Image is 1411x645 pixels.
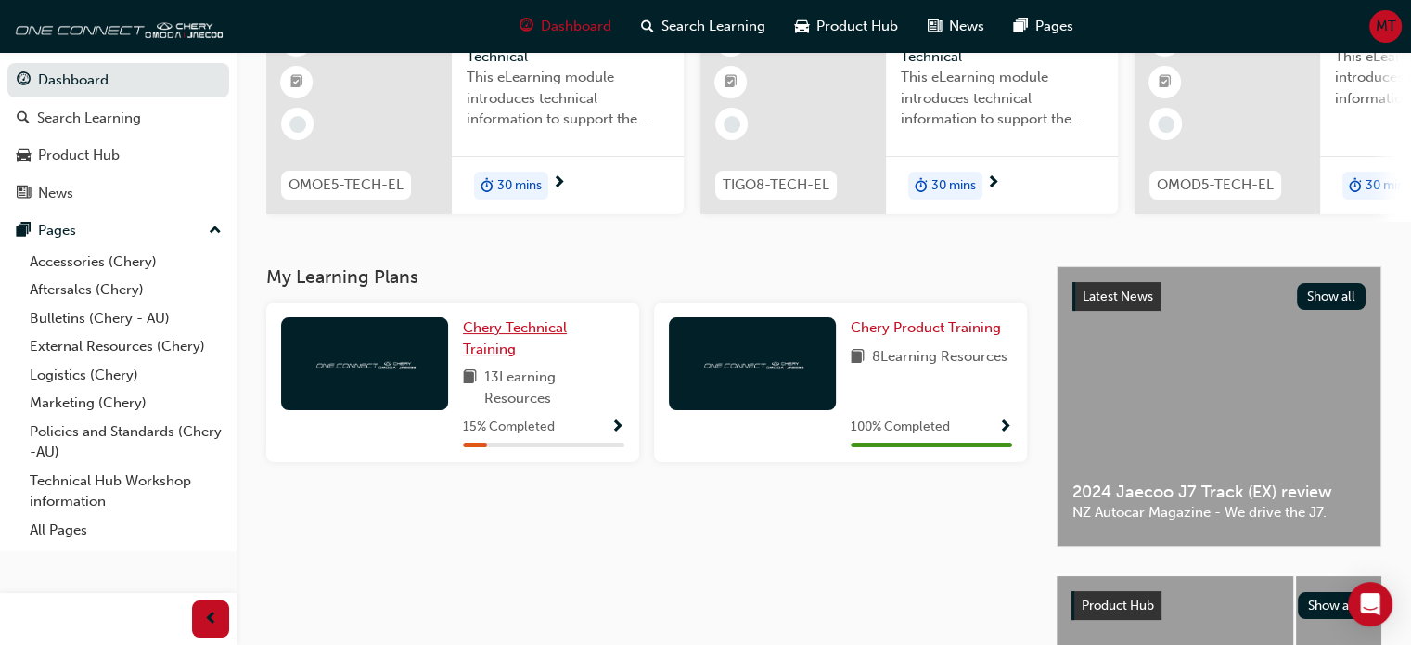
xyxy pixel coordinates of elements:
[1159,71,1172,95] span: booktick-icon
[701,355,803,372] img: oneconnect
[1072,502,1366,523] span: NZ Autocar Magazine - We drive the J7.
[290,71,303,95] span: booktick-icon
[725,71,738,95] span: booktick-icon
[610,416,624,439] button: Show Progress
[7,213,229,248] button: Pages
[986,175,1000,192] span: next-icon
[22,276,229,304] a: Aftersales (Chery)
[851,317,1008,339] a: Chery Product Training
[723,174,829,196] span: TIGO8-TECH-EL
[1369,10,1402,43] button: MT
[1057,266,1381,547] a: Latest NewsShow all2024 Jaecoo J7 Track (EX) reviewNZ Autocar Magazine - We drive the J7.
[998,419,1012,436] span: Show Progress
[661,16,765,37] span: Search Learning
[1014,15,1028,38] span: pages-icon
[17,110,30,127] span: search-icon
[17,186,31,202] span: news-icon
[901,67,1103,130] span: This eLearning module introduces technical information to support the entry level knowledge requi...
[1297,283,1366,310] button: Show all
[484,367,624,408] span: 13 Learning Resources
[851,319,1001,336] span: Chery Product Training
[1158,116,1174,133] span: learningRecordVerb_NONE-icon
[17,72,31,89] span: guage-icon
[22,389,229,418] a: Marketing (Chery)
[17,148,31,164] span: car-icon
[1083,289,1153,304] span: Latest News
[289,174,404,196] span: OMOE5-TECH-EL
[209,219,222,243] span: up-icon
[289,116,306,133] span: learningRecordVerb_NONE-icon
[928,15,942,38] span: news-icon
[626,7,780,45] a: search-iconSearch Learning
[610,419,624,436] span: Show Progress
[872,346,1007,369] span: 8 Learning Resources
[22,467,229,516] a: Technical Hub Workshop information
[463,317,624,359] a: Chery Technical Training
[913,7,999,45] a: news-iconNews
[7,138,229,173] a: Product Hub
[37,108,141,129] div: Search Learning
[22,248,229,277] a: Accessories (Chery)
[931,175,976,197] span: 30 mins
[22,361,229,390] a: Logistics (Chery)
[1348,582,1392,626] div: Open Intercom Messenger
[641,15,654,38] span: search-icon
[22,418,229,467] a: Policies and Standards (Chery -AU)
[998,416,1012,439] button: Show Progress
[38,145,120,166] div: Product Hub
[266,266,1027,288] h3: My Learning Plans
[481,174,494,198] span: duration-icon
[780,7,913,45] a: car-iconProduct Hub
[700,10,1118,214] a: TIGO8-TECH-ELTIGGO 8 PRO MAX - TechnicalThis eLearning module introduces technical information to...
[1349,174,1362,198] span: duration-icon
[467,67,669,130] span: This eLearning module introduces technical information to support the entry-level knowledge requi...
[204,608,218,631] span: prev-icon
[1157,174,1274,196] span: OMOD5-TECH-EL
[1071,591,1366,621] a: Product HubShow all
[463,319,567,357] span: Chery Technical Training
[1082,598,1154,613] span: Product Hub
[7,101,229,135] a: Search Learning
[22,304,229,333] a: Bulletins (Chery - AU)
[851,417,950,438] span: 100 % Completed
[7,59,229,213] button: DashboardSearch LearningProduct HubNews
[1072,282,1366,312] a: Latest NewsShow all
[1366,175,1410,197] span: 30 mins
[1035,16,1073,37] span: Pages
[552,175,566,192] span: next-icon
[541,16,611,37] span: Dashboard
[463,417,555,438] span: 15 % Completed
[724,116,740,133] span: learningRecordVerb_NONE-icon
[38,183,73,204] div: News
[38,220,76,241] div: Pages
[795,15,809,38] span: car-icon
[816,16,898,37] span: Product Hub
[22,516,229,545] a: All Pages
[7,176,229,211] a: News
[17,223,31,239] span: pages-icon
[505,7,626,45] a: guage-iconDashboard
[9,7,223,45] img: oneconnect
[949,16,984,37] span: News
[463,367,477,408] span: book-icon
[497,175,542,197] span: 30 mins
[1298,592,1367,619] button: Show all
[999,7,1088,45] a: pages-iconPages
[22,332,229,361] a: External Resources (Chery)
[314,355,416,372] img: oneconnect
[7,63,229,97] a: Dashboard
[266,10,684,214] a: OMOE5-TECH-ELOMODA E5 - TechnicalThis eLearning module introduces technical information to suppor...
[1072,482,1366,503] span: 2024 Jaecoo J7 Track (EX) review
[520,15,533,38] span: guage-icon
[915,174,928,198] span: duration-icon
[851,346,865,369] span: book-icon
[1376,16,1396,37] span: MT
